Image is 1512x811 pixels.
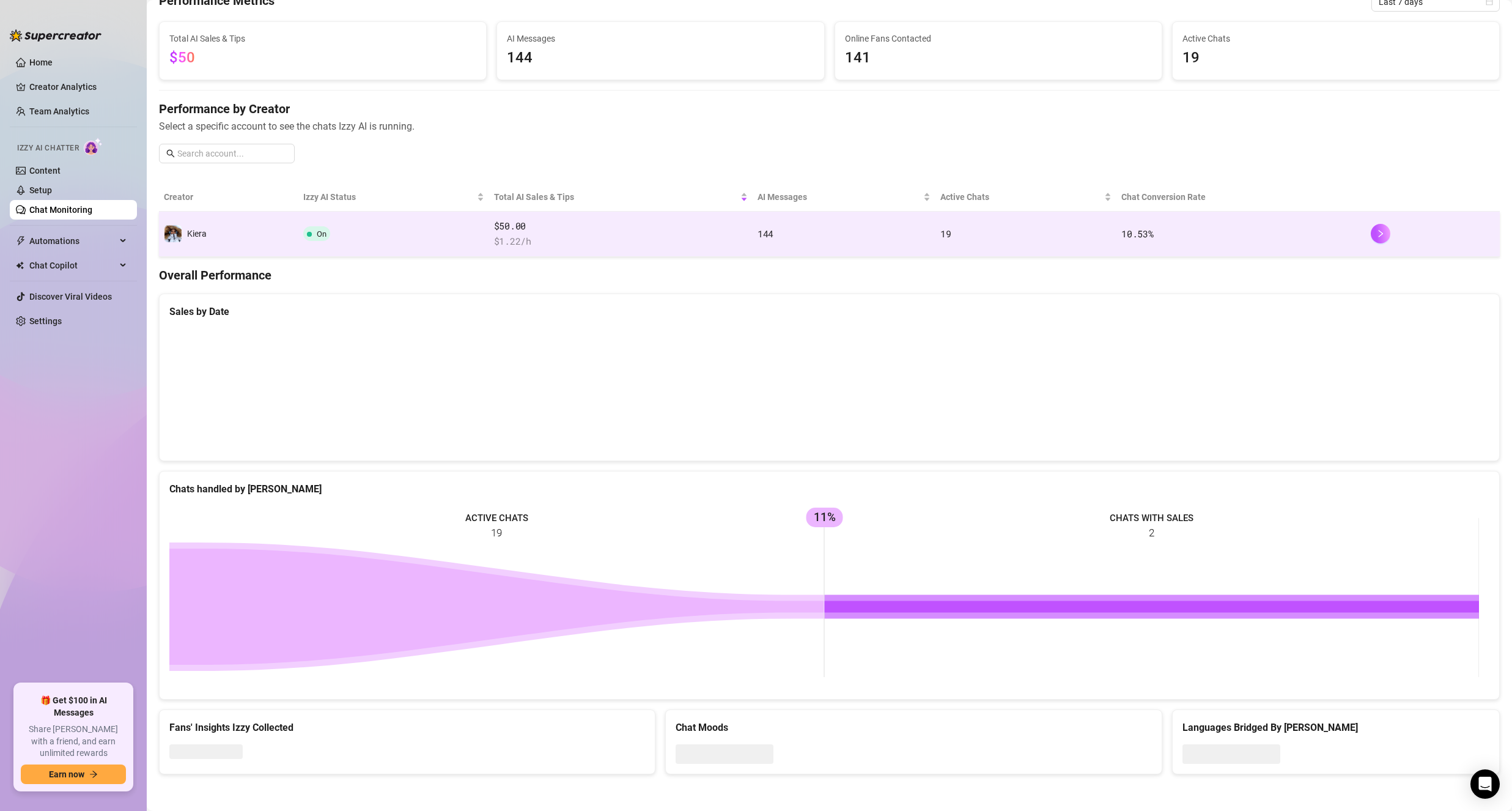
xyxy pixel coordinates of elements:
th: Creator [159,183,298,212]
th: Izzy AI Status [298,183,489,212]
a: Team Analytics [29,106,89,116]
div: Languages Bridged By [PERSON_NAME] [1182,720,1489,735]
span: AI Messages [758,190,921,204]
span: 19 [1182,46,1489,70]
div: Sales by Date [169,304,1489,319]
span: search [166,149,175,158]
h4: Performance by Creator [159,100,1500,117]
span: $50.00 [494,219,748,234]
a: Chat Monitoring [29,205,92,215]
span: 144 [507,46,814,70]
span: Active Chats [1182,32,1489,45]
span: Online Fans Contacted [845,32,1152,45]
button: right [1371,224,1390,243]
span: right [1376,229,1385,238]
th: Active Chats [935,183,1116,212]
span: Active Chats [940,190,1102,204]
span: 🎁 Get $100 in AI Messages [21,695,126,719]
span: arrow-right [89,770,98,779]
h4: Overall Performance [159,267,1500,284]
img: Kiera [164,225,182,242]
span: thunderbolt [16,236,26,246]
span: On [317,229,326,239]
div: Fans' Insights Izzy Collected [169,720,645,735]
span: Izzy AI Chatter [17,143,79,154]
span: 144 [758,228,773,240]
a: Setup [29,185,52,195]
div: Chat Moods [676,720,1151,735]
button: Earn nowarrow-right [21,765,126,784]
span: 19 [940,228,951,240]
a: Content [29,166,61,176]
span: 141 [845,46,1152,70]
span: Chat Copilot [29,256,116,275]
img: Chat Copilot [16,261,24,270]
div: Open Intercom Messenger [1470,769,1500,799]
span: Kiera [187,229,207,239]
a: Creator Analytics [29,77,127,97]
input: Search account... [177,147,287,160]
span: Share [PERSON_NAME] with a friend, and earn unlimited rewards [21,724,126,760]
span: 10.53 % [1121,228,1153,240]
span: AI Messages [507,32,814,45]
span: Select a specific account to see the chats Izzy AI is running. [159,119,1500,134]
img: AI Chatter [84,138,103,155]
img: logo-BBDzfeDw.svg [10,29,101,42]
span: Total AI Sales & Tips [169,32,476,45]
span: $ 1.22 /h [494,234,748,249]
div: Chats handled by [PERSON_NAME] [169,481,1489,497]
a: Settings [29,316,62,326]
a: Discover Viral Videos [29,292,112,302]
span: Automations [29,231,116,251]
a: Home [29,57,53,67]
span: Earn now [49,769,84,779]
span: Total AI Sales & Tips [494,190,738,204]
span: $50 [169,49,195,66]
span: Izzy AI Status [303,190,474,204]
th: Chat Conversion Rate [1116,183,1365,212]
th: Total AI Sales & Tips [489,183,753,212]
th: AI Messages [753,183,935,212]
